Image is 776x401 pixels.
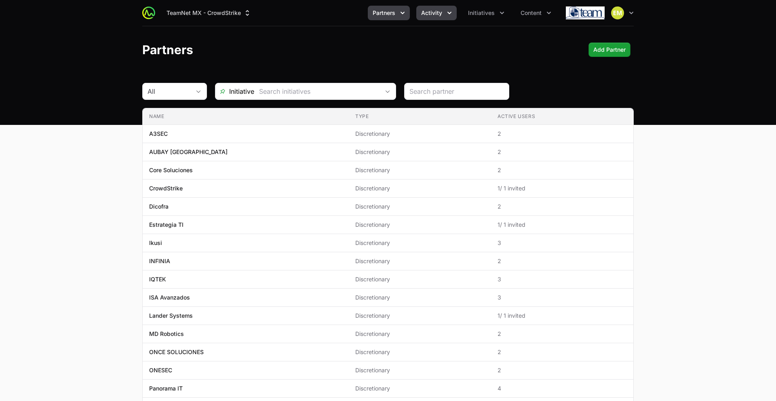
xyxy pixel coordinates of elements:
div: Open [380,83,396,99]
span: 2 [498,366,627,374]
div: Main navigation [155,6,556,20]
p: ONCE SOLUCIONES [149,348,204,356]
span: Discretionary [355,239,485,247]
p: Core Soluciones [149,166,193,174]
span: 2 [498,348,627,356]
div: Activity menu [416,6,457,20]
img: TeamNet MX [566,5,605,21]
button: Add Partner [588,42,630,57]
th: Active Users [491,108,633,125]
span: Discretionary [355,312,485,320]
span: 2 [498,330,627,338]
button: Initiatives [463,6,509,20]
div: Partners menu [368,6,410,20]
span: 2 [498,148,627,156]
span: Activity [421,9,442,17]
span: Discretionary [355,330,485,338]
span: 1 / 1 invited [498,184,627,192]
div: Content menu [516,6,556,20]
span: 3 [498,293,627,302]
div: Primary actions [588,42,630,57]
span: Discretionary [355,348,485,356]
p: AUBAY [GEOGRAPHIC_DATA] [149,148,228,156]
button: Partners [368,6,410,20]
span: Discretionary [355,275,485,283]
p: IQTEK [149,275,166,283]
p: Lander Systems [149,312,193,320]
p: A3SEC [149,130,168,138]
span: 4 [498,384,627,393]
th: Type [349,108,491,125]
p: ISA Avanzados [149,293,190,302]
div: Supplier switch menu [162,6,256,20]
button: TeamNet MX - CrowdStrike [162,6,256,20]
div: All [148,87,190,96]
span: 2 [498,166,627,174]
button: Content [516,6,556,20]
img: Eric Mingus [611,6,624,19]
p: ONESEC [149,366,172,374]
img: ActivitySource [142,6,155,19]
span: 3 [498,275,627,283]
span: Discretionary [355,166,485,174]
span: 1 / 1 invited [498,221,627,229]
span: Discretionary [355,203,485,211]
p: Panorama IT [149,384,183,393]
button: All [143,83,207,99]
span: Discretionary [355,366,485,374]
span: Initiative [215,87,254,96]
th: Name [143,108,349,125]
span: Initiatives [468,9,495,17]
h1: Partners [142,42,193,57]
p: MD Robotics [149,330,184,338]
span: 2 [498,257,627,265]
span: 1 / 1 invited [498,312,627,320]
span: 3 [498,239,627,247]
p: CrowdStrike [149,184,183,192]
button: Activity [416,6,457,20]
input: Search partner [409,87,504,96]
p: Estrategia TI [149,221,183,229]
span: Partners [373,9,395,17]
span: Discretionary [355,148,485,156]
span: Discretionary [355,257,485,265]
span: 2 [498,130,627,138]
span: Add Partner [593,45,626,55]
span: Discretionary [355,184,485,192]
span: Content [521,9,542,17]
p: INFINIA [149,257,170,265]
span: Discretionary [355,221,485,229]
input: Search initiatives [254,83,380,99]
span: 2 [498,203,627,211]
span: Discretionary [355,130,485,138]
span: Discretionary [355,384,485,393]
p: Dicofra [149,203,169,211]
p: Ikusi [149,239,162,247]
div: Initiatives menu [463,6,509,20]
span: Discretionary [355,293,485,302]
